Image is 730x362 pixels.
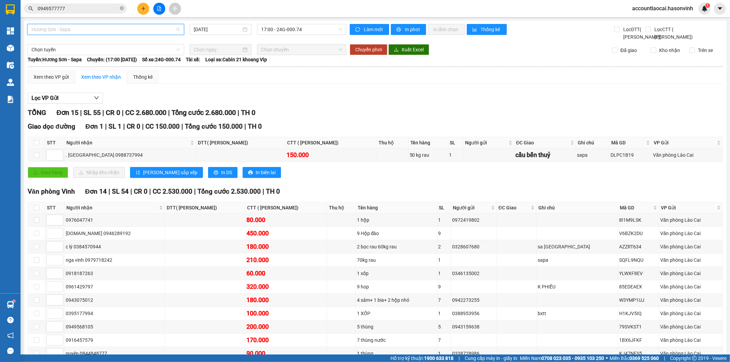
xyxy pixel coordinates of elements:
img: warehouse-icon [7,62,14,69]
div: Văn phòng Lào Cai [660,350,721,357]
div: 0972419802 [452,216,496,224]
button: downloadNhập kho nhận [73,167,125,178]
th: Thu hộ [327,202,356,214]
span: question-circle [7,317,14,323]
div: 0395177994 [66,310,164,317]
th: Ghi chú [576,137,610,148]
span: | [664,354,665,362]
button: caret-down [714,3,726,15]
img: solution-icon [7,96,14,103]
div: 1 [449,151,462,159]
span: Người gửi [465,139,507,146]
div: DLPC1B19 [611,151,651,159]
span: VP Gửi [654,139,716,146]
div: Văn phòng Lào Cai [660,256,721,264]
input: Chọn ngày [194,46,241,53]
span: [PERSON_NAME] sắp xếp [143,169,197,176]
span: search [28,6,33,11]
td: 1BX6JFKF [618,334,659,347]
span: Lọc DTT( [PERSON_NAME]) [621,26,663,41]
button: uploadGiao hàng [28,167,68,178]
td: KJ47NFS5 [618,347,659,360]
div: 1BX6JFKF [619,336,658,344]
button: plus [137,3,149,15]
div: 80.000 [246,215,326,225]
div: 0918187263 [66,270,164,277]
div: 1 [438,350,450,357]
span: Loại xe: Cabin 21 khoang Vip [205,56,267,63]
button: printerIn biên lai [243,167,281,178]
span: ⚪️ [606,357,608,360]
button: In đơn chọn [428,24,465,35]
span: Xuất Excel [401,46,424,53]
div: 4 sâm+ 1 bia+ 2 hộp nhỏ [357,296,436,304]
th: Tên hàng [409,137,448,148]
div: 170.000 [246,335,326,345]
div: Văn phòng Lào Cai [660,216,721,224]
div: KJ47NFS5 [619,350,658,357]
span: ĐC Giao [499,204,529,211]
div: Văn phòng Lào Cai [660,270,721,277]
span: Chọn chuyến [261,44,342,55]
td: 79SVKST1 [618,320,659,334]
div: 0328607680 [452,243,496,250]
span: close-circle [120,5,124,12]
span: accountlaocai.hasonvinh [627,4,699,13]
div: 1 [438,216,450,224]
td: Văn phòng Lào Cai [659,240,723,254]
div: sapa [577,151,609,159]
div: Văn phòng Lào Cai [660,296,721,304]
span: Tổng cước 2.530.000 [197,188,261,195]
div: 0338728986 [452,350,496,357]
span: TH 0 [266,188,280,195]
td: DLPC1B19 [610,148,652,162]
span: printer [396,27,402,33]
span: | [142,122,144,130]
div: 1 [438,256,450,264]
span: 17:00 - 24G-000.74 [261,24,342,35]
div: 210.000 [246,255,326,265]
span: | [244,122,246,130]
div: 1 [438,310,450,317]
div: 1 thùng [357,350,436,357]
td: V6BZK2DU [618,227,659,240]
button: syncLàm mới [350,24,389,35]
span: Đã giao [618,47,640,54]
sup: 1 [13,300,15,302]
img: logo-vxr [6,4,15,15]
input: 12/09/2025 [194,26,241,33]
div: nga vinh 0979718242 [66,256,164,264]
span: | [105,122,107,130]
span: SL 1 [108,122,121,130]
td: 85EDEAEX [618,280,659,294]
div: W3YMP1UJ [619,296,658,304]
button: aim [169,3,181,15]
div: 9 hop [357,283,436,290]
td: Văn phòng Lào Cai [659,227,723,240]
span: close-circle [120,6,124,10]
th: CTT ( [PERSON_NAME]) [245,202,327,214]
span: Đơn 1 [86,122,104,130]
div: [DOMAIN_NAME] 0946289192 [66,230,164,237]
span: TH 0 [248,122,262,130]
span: Người nhận [66,139,189,146]
span: | [459,354,460,362]
button: printerIn phơi [391,24,426,35]
div: 79SVKST1 [619,323,658,331]
div: Văn phòng Lào Cai [660,323,721,331]
span: | [238,108,239,117]
td: AZZRT634 [618,240,659,254]
span: Đơn 14 [85,188,107,195]
div: 0949568105 [66,323,164,331]
input: Tìm tên, số ĐT hoặc mã đơn [38,5,118,12]
th: DTT( [PERSON_NAME]) [196,137,286,148]
span: plus [141,6,146,11]
div: c lý 0384570944 [66,243,164,250]
span: Người gửi [453,204,490,211]
td: Văn phòng Lào Cai [659,334,723,347]
div: 180.000 [246,242,326,251]
td: Văn phòng Lào Cai [659,307,723,320]
div: . [GEOGRAPHIC_DATA] 0988737994 [66,151,195,159]
td: Văn phòng Lào Cai [659,347,723,360]
div: sapa [538,256,617,264]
